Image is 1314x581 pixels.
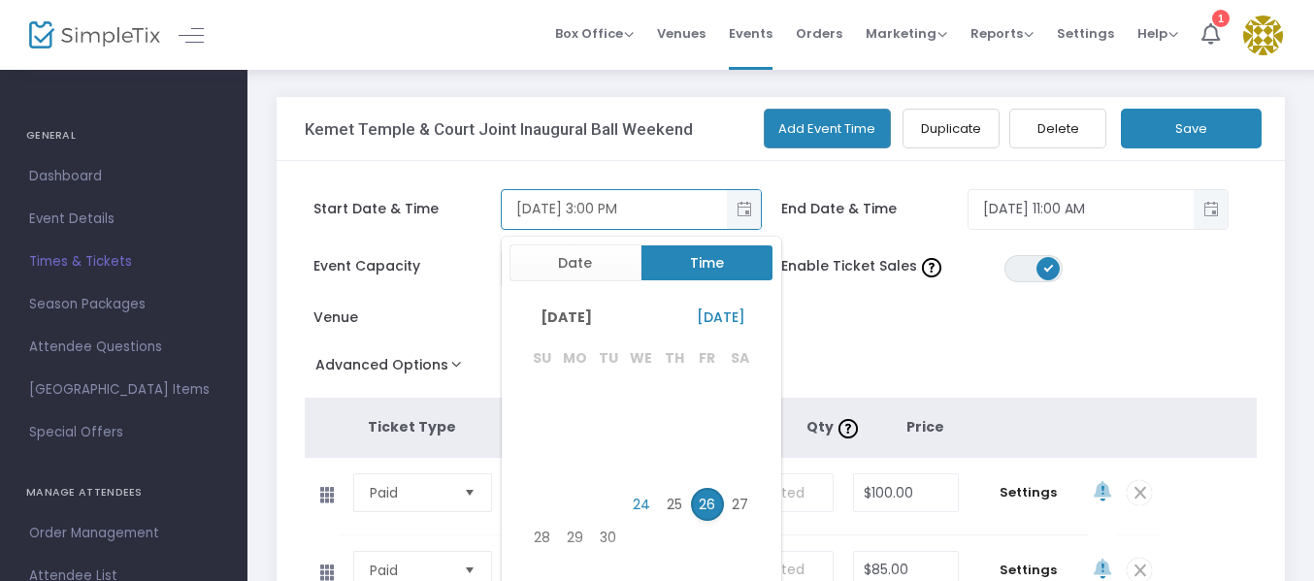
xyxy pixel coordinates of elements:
span: Box Office [555,24,634,43]
button: Add Event Time [764,109,892,148]
span: Help [1137,24,1178,43]
button: Advanced Options [305,351,480,386]
img: question-mark [922,258,941,277]
span: Orders [796,9,842,58]
input: Price [854,474,957,511]
span: Paid [370,561,448,580]
span: Special Offers [29,420,218,445]
span: Settings [978,561,1078,580]
button: Toggle popup [1194,190,1228,229]
span: Events [729,9,772,58]
span: ON [1044,263,1054,273]
span: Times & Tickets [29,249,218,274]
span: Venue [313,307,500,328]
input: Select date & time [969,193,1194,225]
button: Select [456,474,483,511]
span: Venues [657,9,706,58]
span: [GEOGRAPHIC_DATA] Items [29,377,218,403]
button: Toggle popup [727,190,761,229]
span: Ticket Type [368,417,456,436]
span: Enable Ticket Sales [781,256,1005,276]
input: unlimited [731,474,834,511]
span: End Date & Time [781,199,968,219]
span: Paid [370,483,448,502]
button: Save [1121,109,1262,148]
div: 1 [1212,10,1230,27]
span: Dashboard [29,164,218,189]
button: Duplicate [903,109,1000,148]
button: Delete [1009,109,1106,148]
h3: Kemet Temple & Court Joint Inaugural Ball Weekend [305,119,693,139]
span: Settings [1057,9,1114,58]
span: Start Date & Time [313,199,500,219]
span: Event Details [29,207,218,232]
span: Season Packages [29,292,218,317]
span: Price [906,417,944,436]
span: Order Management [29,521,218,546]
img: question-mark [838,419,858,438]
span: Marketing [866,24,947,43]
h4: MANAGE ATTENDEES [26,473,221,512]
span: Qty [806,417,863,436]
input: Select date & time [502,193,727,225]
span: Attendee Questions [29,335,218,360]
span: Event Capacity [313,256,500,276]
h4: GENERAL [26,116,221,155]
span: Settings [978,483,1078,502]
span: Reports [970,24,1034,43]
